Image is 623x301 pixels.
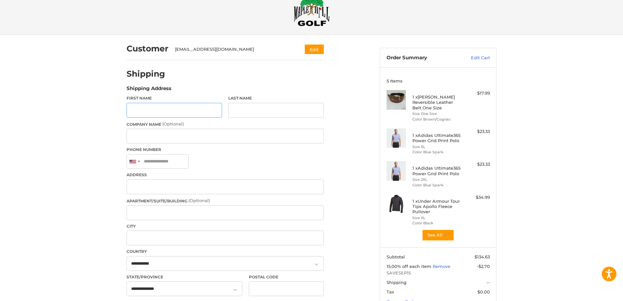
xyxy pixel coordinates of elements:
[387,264,433,269] span: 15.00% off each item
[387,55,457,61] h3: Order Summary
[188,198,210,203] small: (Optional)
[412,94,462,110] h4: 1 x [PERSON_NAME] Reversible Leather Belt One Size
[305,45,324,54] button: Edit
[412,215,462,221] li: Size XL
[249,274,324,280] label: Postal Code
[477,264,490,269] span: -$2.70
[487,280,490,285] span: --
[412,133,462,143] h4: 1 x Adidas Ultimate365 Power Grid Print Polo
[127,95,222,101] label: First Name
[412,177,462,182] li: Size 2XL
[127,223,324,229] label: City
[127,44,168,54] h2: Customer
[387,254,405,259] span: Subtotal
[127,198,324,204] label: Apartment/Suite/Building
[162,121,184,126] small: (Optional)
[127,85,171,95] legend: Shipping Address
[422,229,454,241] button: See All
[457,55,490,61] a: Edit Cart
[127,274,242,280] label: State/Province
[475,254,490,259] span: $134.63
[433,264,450,269] a: Remove
[412,111,462,117] li: Size One Size
[412,182,462,188] li: Color Blue Spark
[464,128,490,135] div: $23.33
[569,283,623,301] iframe: Google Customer Reviews
[412,165,462,176] h4: 1 x Adidas Ultimate365 Power Grid Print Polo
[127,69,165,79] h2: Shipping
[412,149,462,155] li: Color Blue Spark
[127,121,324,127] label: Company Name
[127,249,324,254] label: Country
[175,46,292,53] div: [EMAIL_ADDRESS][DOMAIN_NAME]
[387,280,407,285] span: Shipping
[412,220,462,226] li: Color Black
[127,155,142,169] div: United States: +1
[412,198,462,215] h4: 1 x Under Armour Tour Tips Apollo Fleece Pullover
[228,95,324,101] label: Last Name
[464,90,490,97] div: $17.99
[387,78,490,84] h3: 5 Items
[127,147,324,153] label: Phone Number
[464,161,490,168] div: $23.33
[127,172,324,178] label: Address
[387,289,394,294] span: Tax
[412,144,462,150] li: Size XL
[464,194,490,201] div: $34.99
[387,270,490,276] span: SAVESEP15
[477,289,490,294] span: $0.00
[412,117,462,122] li: Color Brown/Cognac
